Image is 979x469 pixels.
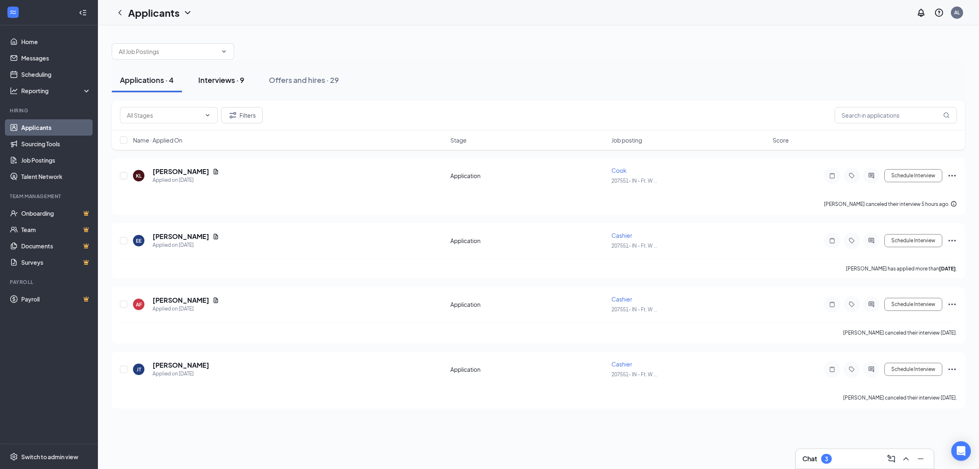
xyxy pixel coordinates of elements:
div: Application [450,365,607,373]
svg: Info [950,201,957,207]
h5: [PERSON_NAME] [153,361,209,370]
div: [PERSON_NAME] canceled their interview [DATE]. [843,329,957,337]
svg: ChevronLeft [115,8,125,18]
span: 207551- IN - Ft. W ... [611,243,657,249]
span: Name · Applied On [133,136,182,144]
span: Cook [611,167,627,174]
div: AL [954,9,960,16]
div: [PERSON_NAME] canceled their interview 5 hours ago. [824,200,957,208]
svg: ChevronDown [221,48,227,55]
div: Application [450,237,607,245]
svg: Note [827,172,837,179]
span: Job posting [611,136,642,144]
svg: Collapse [79,9,87,17]
span: Cashier [611,295,632,303]
div: Applied on [DATE] [153,305,219,313]
div: Reporting [21,87,91,95]
input: All Stages [127,111,201,120]
a: Messages [21,50,91,66]
svg: Ellipses [947,236,957,246]
svg: QuestionInfo [934,8,944,18]
h5: [PERSON_NAME] [153,167,209,176]
span: 207551- IN - Ft. W ... [611,178,657,184]
button: ChevronUp [899,452,913,465]
svg: ComposeMessage [886,454,896,464]
a: Job Postings [21,152,91,168]
button: Filter Filters [221,107,263,123]
span: Score [773,136,789,144]
svg: Analysis [10,87,18,95]
svg: Notifications [916,8,926,18]
svg: ActiveChat [866,366,876,373]
div: 3 [825,456,828,462]
div: Switch to admin view [21,453,78,461]
h5: [PERSON_NAME] [153,232,209,241]
button: ComposeMessage [885,452,898,465]
svg: Ellipses [947,364,957,374]
div: Hiring [10,107,89,114]
span: 207551- IN - Ft. W ... [611,306,657,313]
div: AF [136,301,142,308]
svg: Tag [847,301,857,308]
div: Team Management [10,193,89,200]
a: Applicants [21,119,91,136]
svg: ChevronDown [204,112,211,118]
span: 207551- IN - Ft. W ... [611,371,657,377]
h1: Applicants [128,6,179,20]
svg: Ellipses [947,171,957,181]
div: Applied on [DATE] [153,241,219,249]
a: OnboardingCrown [21,205,91,221]
svg: Note [827,301,837,308]
button: Minimize [914,452,927,465]
svg: ChevronUp [901,454,911,464]
svg: Minimize [916,454,926,464]
div: Payroll [10,279,89,286]
div: JT [137,366,141,373]
h3: Chat [802,454,817,463]
svg: Settings [10,453,18,461]
div: Applied on [DATE] [153,176,219,184]
div: Interviews · 9 [198,75,244,85]
span: Cashier [611,232,632,239]
a: Sourcing Tools [21,136,91,152]
button: Schedule Interview [884,169,942,182]
a: Talent Network [21,168,91,185]
a: Home [21,33,91,50]
b: [DATE] [939,266,956,272]
svg: ActiveChat [866,301,876,308]
span: Cashier [611,360,632,368]
span: Stage [450,136,467,144]
svg: Document [213,233,219,240]
a: SurveysCrown [21,254,91,270]
svg: Note [827,237,837,244]
div: Offers and hires · 29 [269,75,339,85]
input: All Job Postings [119,47,217,56]
div: Applications · 4 [120,75,174,85]
div: [PERSON_NAME] canceled their interview [DATE]. [843,394,957,402]
div: Application [450,300,607,308]
button: Schedule Interview [884,363,942,376]
h5: [PERSON_NAME] [153,296,209,305]
svg: Document [213,297,219,304]
a: PayrollCrown [21,291,91,307]
button: Schedule Interview [884,234,942,247]
svg: Tag [847,366,857,373]
button: Schedule Interview [884,298,942,311]
svg: Filter [228,110,238,120]
svg: Ellipses [947,299,957,309]
a: Scheduling [21,66,91,83]
div: EE [136,237,142,244]
svg: MagnifyingGlass [943,112,950,118]
div: KL [136,172,142,179]
svg: ActiveChat [866,172,876,179]
svg: ChevronDown [183,8,193,18]
svg: Note [827,366,837,373]
svg: ActiveChat [866,237,876,244]
div: Applied on [DATE] [153,370,209,378]
p: [PERSON_NAME] has applied more than . [846,265,957,272]
svg: Document [213,168,219,175]
svg: Tag [847,237,857,244]
svg: Tag [847,172,857,179]
svg: WorkstreamLogo [9,8,17,16]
